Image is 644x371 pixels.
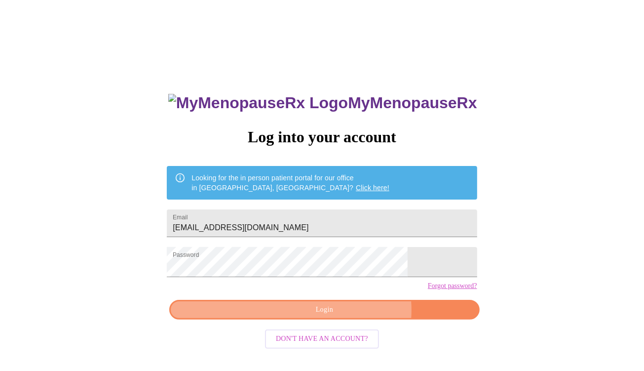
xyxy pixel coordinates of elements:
span: Don't have an account? [276,333,368,345]
button: Login [169,300,479,320]
h3: MyMenopauseRx [168,94,477,112]
a: Forgot password? [428,282,477,290]
img: MyMenopauseRx Logo [168,94,348,112]
a: Click here! [356,184,389,192]
button: Don't have an account? [265,330,379,349]
span: Login [181,304,468,316]
a: Don't have an account? [263,334,381,342]
h3: Log into your account [167,128,477,146]
div: Looking for the in person patient portal for our office in [GEOGRAPHIC_DATA], [GEOGRAPHIC_DATA]? [191,169,389,197]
